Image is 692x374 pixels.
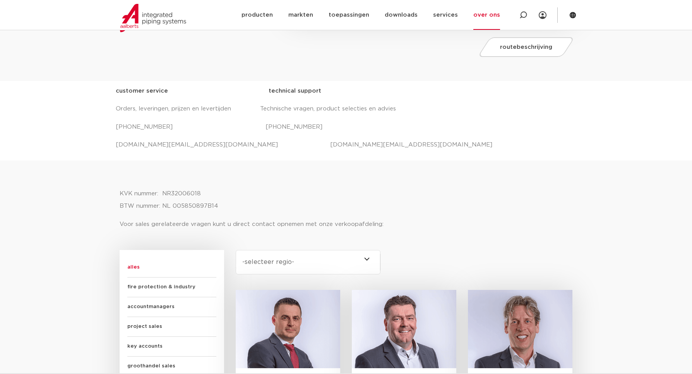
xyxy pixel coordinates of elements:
[116,88,321,94] strong: customer service technical support
[120,218,572,231] p: Voor sales gerelateerde vragen kunt u direct contact opnemen met onze verkoopafdeling:
[120,188,572,212] p: KVK nummer: NR32006018 BTW nummer: NL 005850897B14
[116,103,576,115] p: Orders, leveringen, prijzen en levertijden Technische vragen, product selecties en advies
[127,317,216,337] span: project sales
[500,44,552,50] span: routebeschrijving
[116,139,576,151] p: [DOMAIN_NAME][EMAIL_ADDRESS][DOMAIN_NAME] [DOMAIN_NAME][EMAIL_ADDRESS][DOMAIN_NAME]
[116,121,576,133] p: [PHONE_NUMBER] [PHONE_NUMBER]
[127,277,216,297] span: fire protection & industry
[477,37,575,57] a: routebeschrijving
[127,337,216,357] span: key accounts
[127,297,216,317] span: accountmanagers
[127,258,216,277] span: alles
[539,7,546,24] div: my IPS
